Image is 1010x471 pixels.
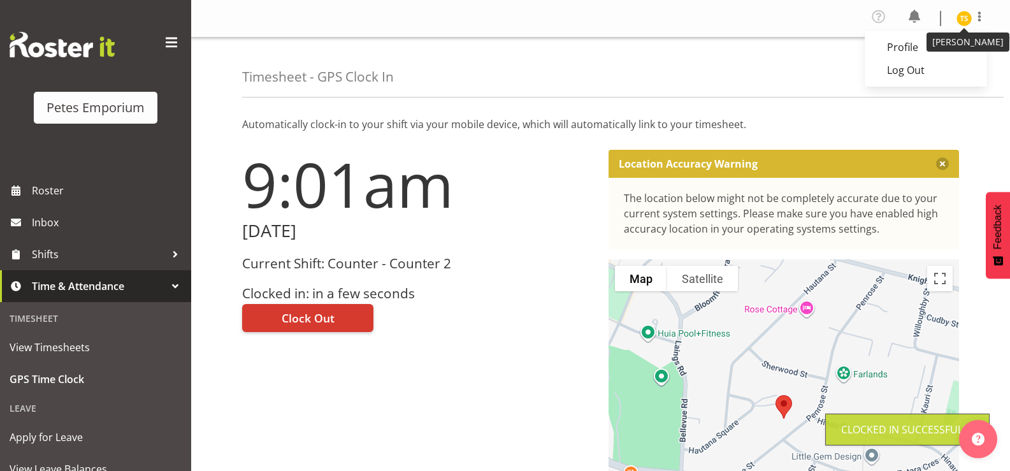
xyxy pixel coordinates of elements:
[10,428,182,447] span: Apply for Leave
[3,421,188,453] a: Apply for Leave
[242,221,593,241] h2: [DATE]
[667,266,738,291] button: Show satellite imagery
[865,59,987,82] a: Log Out
[32,277,166,296] span: Time & Attendance
[986,192,1010,279] button: Feedback - Show survey
[865,36,987,59] a: Profile
[10,32,115,57] img: Rosterit website logo
[936,157,949,170] button: Close message
[10,370,182,389] span: GPS Time Clock
[47,98,145,117] div: Petes Emporium
[615,266,667,291] button: Show street map
[32,181,185,200] span: Roster
[972,433,985,446] img: help-xxl-2.png
[3,395,188,421] div: Leave
[32,245,166,264] span: Shifts
[3,363,188,395] a: GPS Time Clock
[3,331,188,363] a: View Timesheets
[32,213,185,232] span: Inbox
[242,304,373,332] button: Clock Out
[10,338,182,357] span: View Timesheets
[242,117,959,132] p: Automatically clock-in to your shift via your mobile device, which will automatically link to you...
[956,11,972,26] img: tamara-straker11292.jpg
[282,310,335,326] span: Clock Out
[841,422,974,437] div: Clocked in Successfully
[242,69,394,84] h4: Timesheet - GPS Clock In
[624,191,944,236] div: The location below might not be completely accurate due to your current system settings. Please m...
[992,205,1004,249] span: Feedback
[242,256,593,271] h3: Current Shift: Counter - Counter 2
[619,157,758,170] p: Location Accuracy Warning
[242,150,593,219] h1: 9:01am
[3,305,188,331] div: Timesheet
[927,266,953,291] button: Toggle fullscreen view
[242,286,593,301] h3: Clocked in: in a few seconds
